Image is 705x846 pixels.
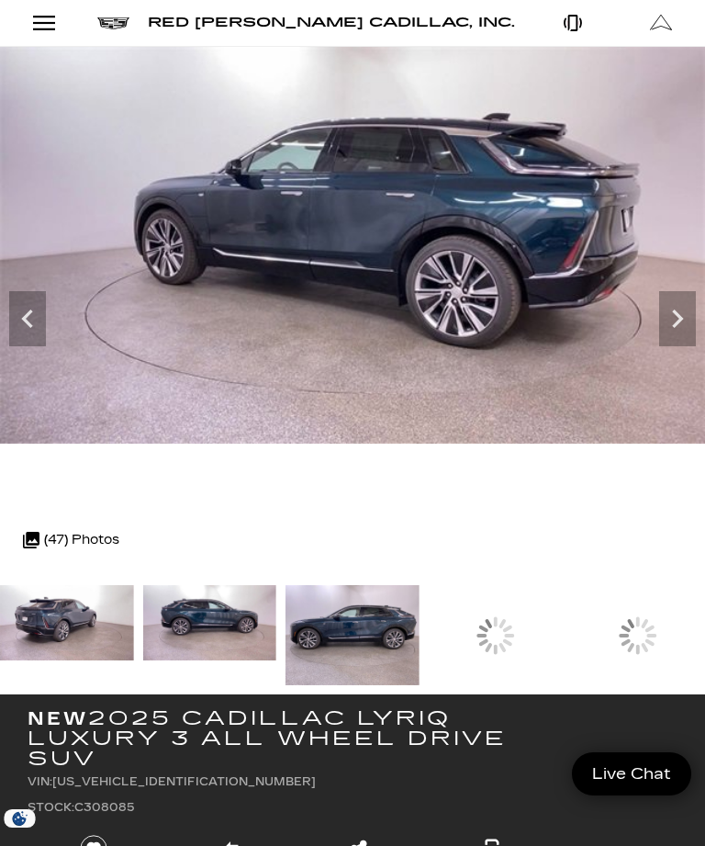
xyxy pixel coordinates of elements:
span: [US_VEHICLE_IDENTIFICATION_NUMBER] [52,775,316,788]
span: Red [PERSON_NAME] Cadillac, Inc. [148,15,515,30]
span: Stock: [28,801,74,814]
span: Live Chat [583,763,680,784]
a: Cadillac logo [97,10,129,36]
a: Red [PERSON_NAME] Cadillac, Inc. [148,10,515,36]
a: Live Chat [572,752,691,795]
img: New 2025 Emerald Lake Metallic Cadillac Luxury 3 image 10 [285,585,420,685]
img: Cadillac logo [97,17,129,29]
div: Next [659,291,696,346]
span: VIN: [28,775,52,788]
img: New 2025 Emerald Lake Metallic Cadillac Luxury 3 image 9 [143,585,277,660]
div: Previous [9,291,46,346]
h1: 2025 Cadillac LYRIQ Luxury 3 All Wheel Drive SUV [28,708,550,769]
span: C308085 [74,801,135,814]
strong: New [28,707,88,729]
div: (47) Photos [14,518,129,562]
